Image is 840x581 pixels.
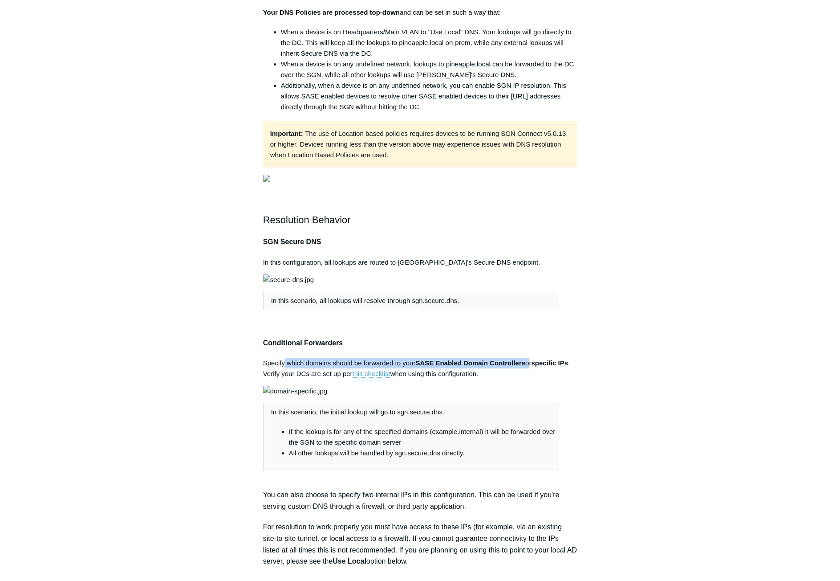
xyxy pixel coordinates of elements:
[263,238,321,245] strong: SGN Secure DNS
[263,257,577,268] p: In this configuration, all lookups are routed to [GEOGRAPHIC_DATA]'s Secure DNS endpoint.
[531,359,568,367] strong: specific IPs
[415,359,525,367] strong: SASE Enabled Domain Controllers
[270,130,303,137] span: Important:
[263,212,577,228] h2: Resolution Behavior
[263,521,577,567] h4: For resolution to work properly you must have access to these IPs (for example, via an existing s...
[263,8,400,16] strong: Your DNS Policies are processed top-down
[289,426,556,448] li: If the lookup is for any of the specified domains (example.internal) it will be forwarded over th...
[263,121,577,168] div: The use of Location based policies requires devices to be running SGN Connect v5.0.13 or higher. ...
[263,339,343,347] strong: Conditional Forwarders
[353,370,390,378] a: this checklist
[333,557,366,565] strong: Use Local
[281,27,577,59] li: When a device is on Headquarters/Main VLAN to "Use Local" DNS. Your lookups will go directly to t...
[263,478,577,512] h4: You can also choose to specify two internal IPs in this configuration. This can be used if you're...
[263,386,327,397] img: domain-specific.jpg
[289,448,556,458] li: All other lookups will be handled by sgn.secure.dns directly.
[263,403,560,471] blockquote: In this scenario, the initial lookup will go to sgn.secure.dns.
[263,7,577,18] p: and can be set in such a way that:
[263,175,270,182] img: 29438514936979
[263,358,577,379] p: Specify which domains should be forwarded to your or . Verify your DCs are set up per when using ...
[263,274,314,285] img: secure-dns.jpg
[281,59,577,80] li: When a device is on any undefined network, lookups to pineapple.local can be forwarded to the DC ...
[281,80,577,112] li: Additionally, when a device is on any undefined network, you can enable SGN IP resolution. This a...
[263,292,560,310] blockquote: In this scenario, all lookups will resolve through sgn.secure.dns.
